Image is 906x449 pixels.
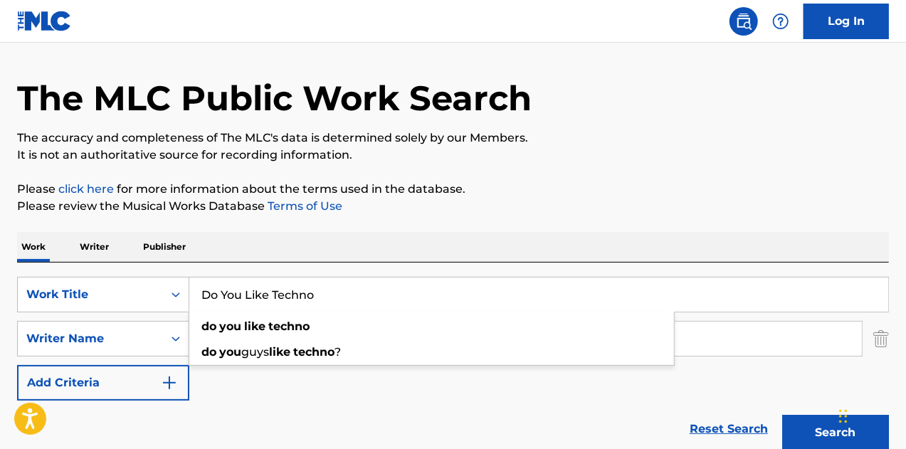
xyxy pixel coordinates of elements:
p: The accuracy and completeness of The MLC's data is determined solely by our Members. [17,130,889,147]
strong: like [269,345,290,359]
h1: The MLC Public Work Search [17,77,532,120]
p: Please for more information about the terms used in the database. [17,181,889,198]
strong: do [201,319,216,333]
p: Writer [75,232,113,262]
div: Drag [839,395,848,438]
a: Reset Search [683,413,775,445]
p: It is not an authoritative source for recording information. [17,147,889,164]
iframe: Chat Widget [835,381,906,449]
button: Add Criteria [17,365,189,401]
p: Please review the Musical Works Database [17,198,889,215]
p: Work [17,232,50,262]
div: Work Title [26,286,154,303]
img: MLC Logo [17,11,72,31]
img: search [735,13,752,30]
img: 9d2ae6d4665cec9f34b9.svg [161,374,178,391]
div: Writer Name [26,330,154,347]
p: Publisher [139,232,190,262]
strong: techno [293,345,335,359]
span: guys [241,345,269,359]
strong: you [219,319,241,333]
a: Log In [804,4,889,39]
div: Help [767,7,795,36]
strong: techno [268,319,310,333]
strong: do [201,345,216,359]
strong: you [219,345,241,359]
strong: like [244,319,265,333]
span: ? [335,345,341,359]
a: Terms of Use [265,199,342,213]
img: Delete Criterion [873,321,889,356]
img: help [772,13,789,30]
a: click here [58,182,114,196]
a: Public Search [729,7,758,36]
